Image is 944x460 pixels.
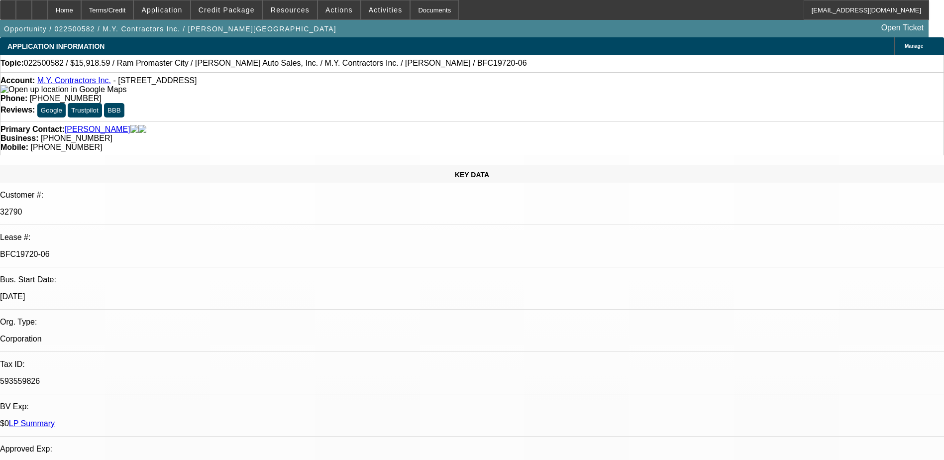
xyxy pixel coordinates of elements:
[24,59,527,68] span: 022500582 / $15,918.59 / Ram Promaster City / [PERSON_NAME] Auto Sales, Inc. / M.Y. Contractors I...
[318,0,360,19] button: Actions
[877,19,928,36] a: Open Ticket
[0,59,24,68] strong: Topic:
[455,171,489,179] span: KEY DATA
[68,103,102,117] button: Trustpilot
[191,0,262,19] button: Credit Package
[41,134,112,142] span: [PHONE_NUMBER]
[325,6,353,14] span: Actions
[0,85,126,94] img: Open up location in Google Maps
[9,419,55,428] a: LP Summary
[104,103,124,117] button: BBB
[37,103,66,117] button: Google
[30,94,102,103] span: [PHONE_NUMBER]
[0,134,38,142] strong: Business:
[7,42,105,50] span: APPLICATION INFORMATION
[199,6,255,14] span: Credit Package
[263,0,317,19] button: Resources
[0,143,28,151] strong: Mobile:
[0,85,126,94] a: View Google Maps
[134,0,190,19] button: Application
[138,125,146,134] img: linkedin-icon.png
[37,76,111,85] a: M.Y. Contractors Inc.
[369,6,403,14] span: Activities
[141,6,182,14] span: Application
[0,94,27,103] strong: Phone:
[4,25,336,33] span: Opportunity / 022500582 / M.Y. Contractors Inc. / [PERSON_NAME][GEOGRAPHIC_DATA]
[0,76,35,85] strong: Account:
[65,125,130,134] a: [PERSON_NAME]
[271,6,310,14] span: Resources
[361,0,410,19] button: Activities
[130,125,138,134] img: facebook-icon.png
[0,125,65,134] strong: Primary Contact:
[30,143,102,151] span: [PHONE_NUMBER]
[905,43,923,49] span: Manage
[0,106,35,114] strong: Reviews:
[113,76,197,85] span: - [STREET_ADDRESS]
